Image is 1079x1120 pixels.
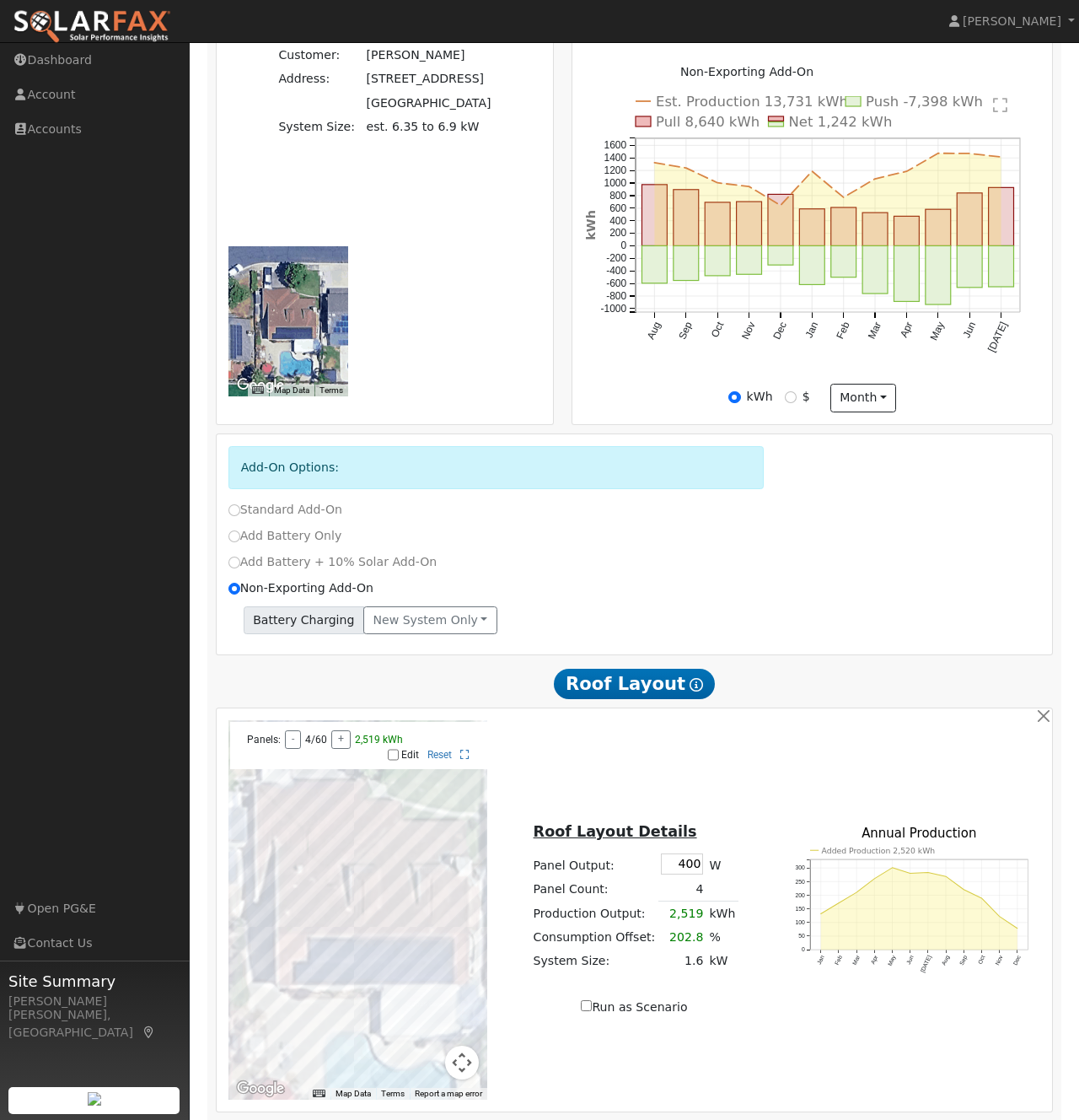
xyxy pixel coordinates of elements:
[706,925,738,949] td: %
[233,374,288,396] a: Open this area in Google Maps (opens a new window)
[961,320,979,339] text: Jun
[276,44,363,67] td: Customer:
[554,669,715,699] span: Roof Layout
[926,245,951,304] rect: onclick=""
[785,391,797,403] input: $
[363,606,497,635] button: New system only
[641,245,667,283] rect: onclick=""
[747,388,773,406] label: kWh
[228,446,764,489] div: Add-On Options:
[963,14,1061,28] span: [PERSON_NAME]
[228,504,240,516] input: Standard Add-On
[796,892,806,898] text: 200
[530,950,658,973] td: System Size:
[684,165,688,170] circle: onclick=""
[736,202,761,245] rect: onclick=""
[606,277,626,289] text: -600
[331,730,351,749] button: +
[898,320,915,339] text: Apr
[706,950,738,973] td: kW
[705,202,730,246] rect: onclick=""
[957,193,982,246] rect: onclick=""
[708,320,726,339] text: Oct
[995,954,1005,966] text: Nov
[862,245,888,293] rect: onclick=""
[894,216,920,245] rect: onclick=""
[705,245,730,275] rect: onclick=""
[336,1088,371,1100] button: Map Data
[1013,954,1023,966] text: Dec
[363,67,494,91] td: [STREET_ADDRESS]
[305,734,327,746] span: 4/60
[274,385,309,396] button: Map Data
[604,164,626,176] text: 1200
[802,946,805,952] text: 0
[830,384,897,412] button: month
[606,290,626,302] text: -800
[606,252,626,264] text: -200
[674,189,699,245] rect: onclick=""
[530,850,658,877] td: Panel Output:
[834,320,852,341] text: Feb
[363,44,494,67] td: [PERSON_NAME]
[530,902,658,926] td: Production Output:
[530,925,658,949] td: Consumption Offset:
[690,678,703,692] i: Show Help
[656,94,848,110] text: Est. Production 13,731 kWh
[530,877,658,902] td: Panel Count:
[838,902,840,904] circle: onclick=""
[803,388,810,406] label: $
[381,1089,405,1098] a: Terms
[770,320,789,341] text: Dec
[796,906,806,912] text: 150
[609,214,626,226] text: 400
[894,245,920,301] rect: onclick=""
[604,152,626,164] text: 1400
[993,97,1007,114] text: 
[228,557,240,568] input: Add Battery + 10% Solar Add-On
[427,749,452,761] a: Reset
[905,169,909,173] circle: onclick=""
[739,320,758,341] text: Nov
[862,213,888,245] rect: onclick=""
[905,954,915,965] text: Jun
[968,151,972,155] circle: onclick=""
[999,154,1003,159] circle: onclick=""
[926,209,951,245] rect: onclick=""
[946,875,948,878] circle: onclick=""
[228,527,342,545] label: Add Battery Only
[799,245,824,284] rect: onclick=""
[584,210,598,240] text: kWh
[658,950,706,973] td: 1.6
[942,954,952,967] text: Aug
[644,320,663,341] text: Aug
[534,823,697,840] u: Roof Layout Details
[788,114,892,130] text: Net 1,242 kWh
[820,913,823,915] circle: onclick=""
[831,245,856,277] rect: onclick=""
[964,888,966,891] circle: onclick=""
[862,826,978,841] text: Annual Production
[604,139,626,151] text: 1600
[228,530,240,542] input: Add Battery Only
[937,151,941,155] circle: onclick=""
[796,878,806,884] text: 250
[768,194,793,245] rect: onclick=""
[252,385,264,396] button: Keyboard shortcuts
[609,227,626,239] text: 200
[920,955,933,974] text: [DATE]
[999,915,1001,918] circle: onclick=""
[959,954,969,967] text: Sep
[13,9,171,45] img: SolarFax
[228,553,438,571] label: Add Battery + 10% Solar Add-On
[834,954,843,966] text: Feb
[841,195,845,199] circle: onclick=""
[581,1000,592,1011] input: Run as Scenario
[228,579,373,597] label: Non-Exporting Add-On
[981,897,984,899] circle: onclick=""
[460,749,470,761] a: Full Screen
[228,501,342,519] label: Standard Add-On
[228,583,240,595] input: Non-Exporting Add-On
[989,245,1014,287] rect: onclick=""
[747,184,751,188] circle: onclick=""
